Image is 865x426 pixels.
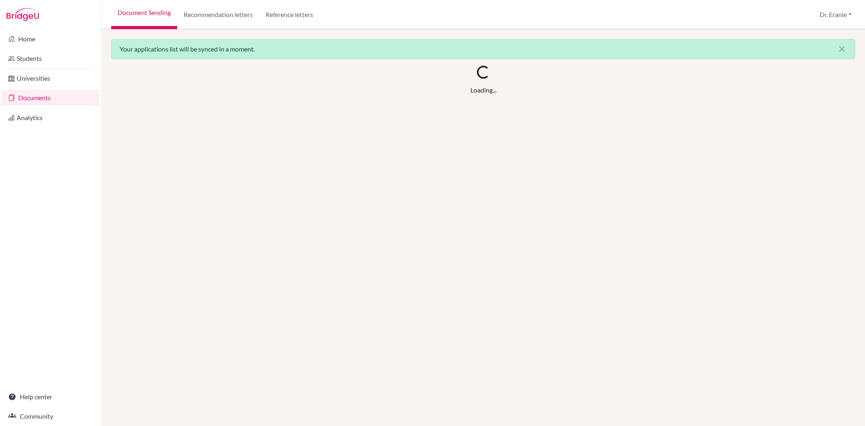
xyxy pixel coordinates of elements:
div: Loading... [470,85,496,95]
img: Bridge-U [6,8,39,21]
button: Close [829,39,855,59]
a: Analytics [2,110,99,126]
a: Home [2,31,99,47]
button: Dr. Eranie [816,7,855,22]
a: Help center [2,389,99,405]
a: Universities [2,70,99,86]
a: Community [2,408,99,424]
a: Documents [2,90,99,106]
div: Your applications list will be synced in a moment. [111,39,855,59]
a: Students [2,50,99,67]
i: close [837,44,847,54]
